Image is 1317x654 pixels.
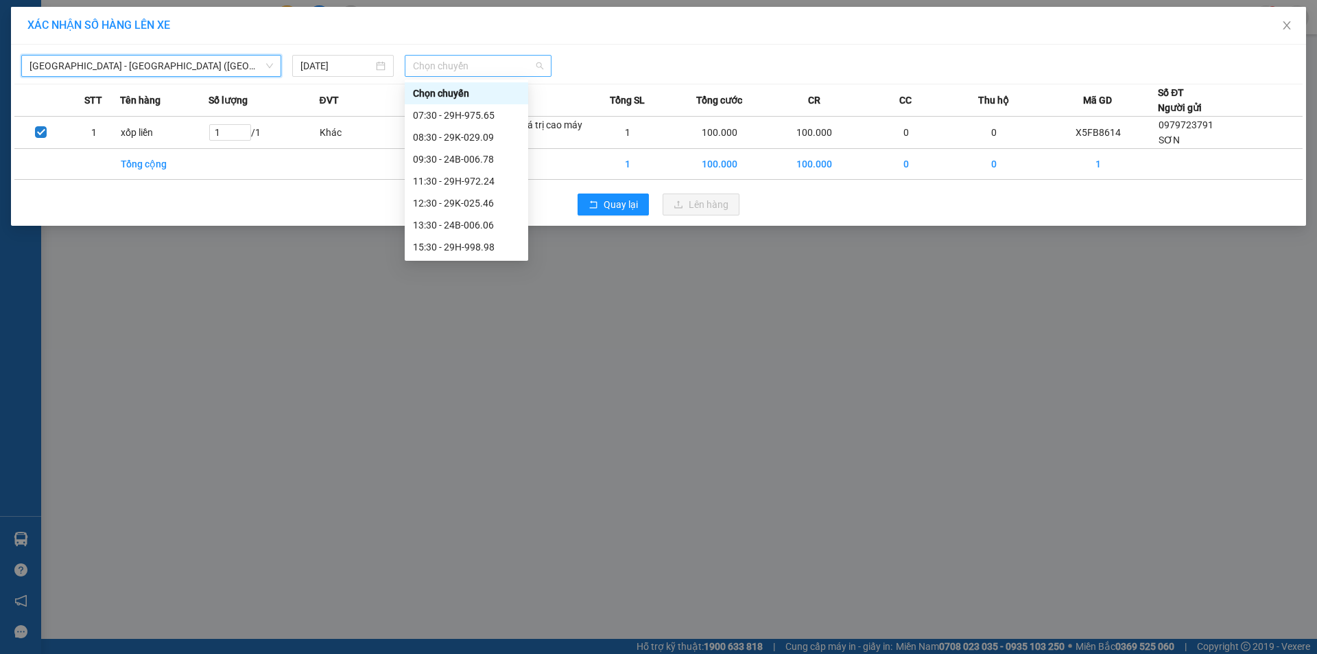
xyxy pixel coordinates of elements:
[413,130,520,145] div: 08:30 - 29K-029.09
[950,149,1038,180] td: 0
[319,117,407,149] td: Khác
[495,117,583,149] td: hàng giá trị cao máy tính
[1158,85,1202,115] div: Số ĐT Người gửi
[1039,117,1159,149] td: X5FB8614
[584,149,672,180] td: 1
[1159,135,1180,145] span: SƠN
[209,117,320,149] td: / 1
[120,149,208,180] td: Tổng cộng
[83,32,167,55] b: Sao Việt
[413,108,520,123] div: 07:30 - 29H-975.65
[1083,93,1112,108] span: Mã GD
[1159,119,1213,130] span: 0979723791
[413,196,520,211] div: 12:30 - 29K-025.46
[405,82,528,104] div: Chọn chuyến
[862,149,950,180] td: 0
[67,117,120,149] td: 1
[978,93,1009,108] span: Thu hộ
[767,117,862,149] td: 100.000
[578,194,649,215] button: rollbackQuay lại
[767,149,862,180] td: 100.000
[413,56,543,76] span: Chọn chuyến
[8,80,110,102] h2: X5FB8614
[584,117,672,149] td: 1
[413,174,520,189] div: 11:30 - 29H-972.24
[120,117,208,149] td: xốp liền
[672,149,767,180] td: 100.000
[8,11,76,80] img: logo.jpg
[950,117,1038,149] td: 0
[1268,7,1306,45] button: Close
[413,218,520,233] div: 13:30 - 24B-006.06
[29,56,273,76] span: Hà Nội - Lào Cai (Giường)
[209,93,248,108] span: Số lượng
[696,93,742,108] span: Tổng cước
[610,93,645,108] span: Tổng SL
[1281,20,1292,31] span: close
[84,93,102,108] span: STT
[589,200,598,211] span: rollback
[319,93,338,108] span: ĐVT
[672,117,767,149] td: 100.000
[663,194,739,215] button: uploadLên hàng
[808,93,820,108] span: CR
[413,152,520,167] div: 09:30 - 24B-006.78
[604,197,638,212] span: Quay lại
[183,11,331,34] b: [DOMAIN_NAME]
[862,117,950,149] td: 0
[120,93,161,108] span: Tên hàng
[899,93,912,108] span: CC
[72,80,331,166] h2: VP Nhận: VP Hàng LC
[1039,149,1159,180] td: 1
[300,58,373,73] input: 13/08/2025
[27,19,170,32] span: XÁC NHẬN SỐ HÀNG LÊN XE
[413,86,520,101] div: Chọn chuyến
[413,240,520,255] div: 15:30 - 29H-998.98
